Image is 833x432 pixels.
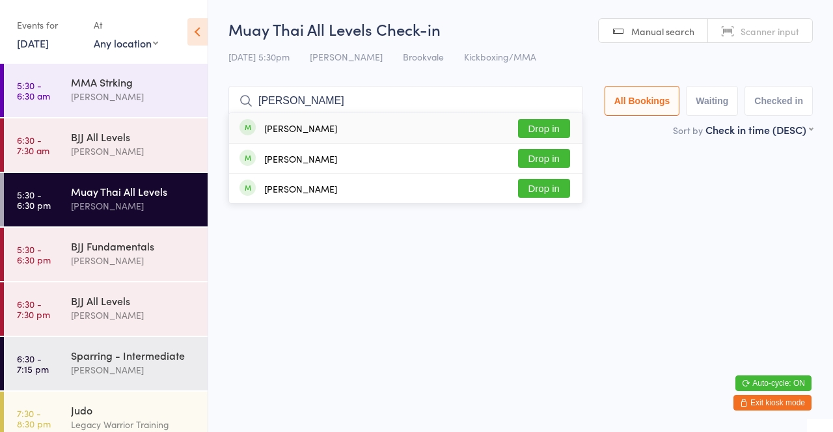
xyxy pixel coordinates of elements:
[17,14,81,36] div: Events for
[71,239,197,253] div: BJJ Fundamentals
[4,282,208,336] a: 6:30 -7:30 pmBJJ All Levels[PERSON_NAME]
[17,189,51,210] time: 5:30 - 6:30 pm
[4,228,208,281] a: 5:30 -6:30 pmBJJ Fundamentals[PERSON_NAME]
[71,348,197,362] div: Sparring - Intermediate
[71,75,197,89] div: MMA Strking
[686,86,738,116] button: Waiting
[518,179,570,198] button: Drop in
[4,337,208,390] a: 6:30 -7:15 pmSparring - Intermediate[PERSON_NAME]
[71,308,197,323] div: [PERSON_NAME]
[71,253,197,268] div: [PERSON_NAME]
[4,64,208,117] a: 5:30 -6:30 amMMA Strking[PERSON_NAME]
[464,50,536,63] span: Kickboxing/MMA
[264,123,337,133] div: [PERSON_NAME]
[228,86,583,116] input: Search
[71,293,197,308] div: BJJ All Levels
[310,50,383,63] span: [PERSON_NAME]
[264,183,337,194] div: [PERSON_NAME]
[228,50,290,63] span: [DATE] 5:30pm
[71,362,197,377] div: [PERSON_NAME]
[17,36,49,50] a: [DATE]
[17,353,49,374] time: 6:30 - 7:15 pm
[705,122,813,137] div: Check in time (DESC)
[518,149,570,168] button: Drop in
[264,154,337,164] div: [PERSON_NAME]
[228,18,813,40] h2: Muay Thai All Levels Check-in
[71,129,197,144] div: BJJ All Levels
[71,198,197,213] div: [PERSON_NAME]
[403,50,444,63] span: Brookvale
[735,375,812,391] button: Auto-cycle: ON
[733,395,812,411] button: Exit kiosk mode
[17,299,50,319] time: 6:30 - 7:30 pm
[673,124,703,137] label: Sort by
[71,184,197,198] div: Muay Thai All Levels
[744,86,813,116] button: Checked in
[17,244,51,265] time: 5:30 - 6:30 pm
[71,144,197,159] div: [PERSON_NAME]
[4,118,208,172] a: 6:30 -7:30 amBJJ All Levels[PERSON_NAME]
[605,86,680,116] button: All Bookings
[71,403,197,417] div: Judo
[17,80,50,101] time: 5:30 - 6:30 am
[741,25,799,38] span: Scanner input
[71,89,197,104] div: [PERSON_NAME]
[94,14,158,36] div: At
[94,36,158,50] div: Any location
[17,135,49,155] time: 6:30 - 7:30 am
[631,25,694,38] span: Manual search
[17,408,51,429] time: 7:30 - 8:30 pm
[4,173,208,226] a: 5:30 -6:30 pmMuay Thai All Levels[PERSON_NAME]
[518,119,570,138] button: Drop in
